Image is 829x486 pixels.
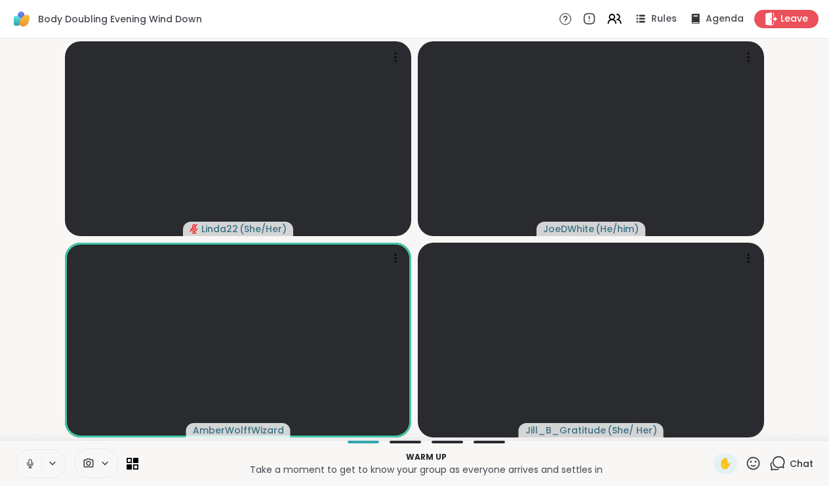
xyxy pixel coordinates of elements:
span: Agenda [706,12,744,26]
span: JoeDWhite [543,222,594,235]
span: ( He/him ) [596,222,639,235]
span: Rules [651,12,677,26]
span: audio-muted [190,224,199,233]
span: ✋ [719,456,732,472]
span: AmberWolffWizard [193,424,284,437]
span: Linda22 [201,222,238,235]
p: Take a moment to get to know your group as everyone arrives and settles in [146,463,706,476]
span: Leave [780,12,808,26]
img: ShareWell Logomark [10,8,33,30]
span: Chat [790,457,813,470]
span: Jill_B_Gratitude [525,424,606,437]
span: ( She/ Her ) [607,424,657,437]
p: Warm up [146,451,706,463]
span: ( She/Her ) [239,222,287,235]
span: Body Doubling Evening Wind Down [38,12,202,26]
